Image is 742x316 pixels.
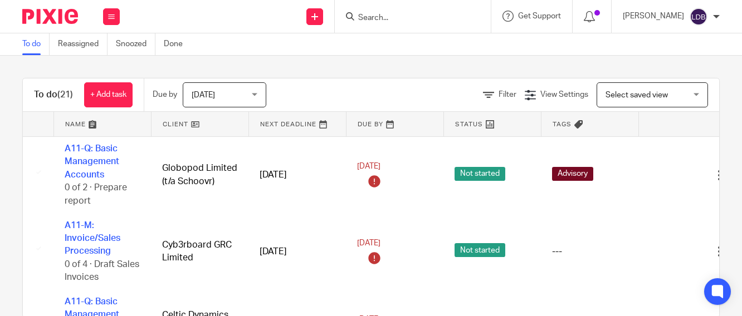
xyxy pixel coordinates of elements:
td: [DATE] [248,134,346,203]
span: [DATE] [357,155,380,163]
a: Done [164,33,191,55]
a: A11-M: Invoice/Sales Processing [65,210,113,241]
span: Advisory [552,160,593,174]
td: Cyb3rboard GRC Limited [151,203,248,271]
a: A11-Q: Basic Management Accounts [65,279,112,309]
span: View Settings [540,91,588,98]
a: + Add task [84,82,133,107]
p: Due by [153,89,177,100]
span: Tags [553,120,572,126]
span: (21) [57,90,73,99]
span: 0 of 2 · Prepare report [65,176,117,195]
span: Not started [455,297,505,311]
h1: To do [34,89,73,101]
input: Search [357,13,457,23]
span: Get Support [518,12,561,20]
span: Select saved view [606,91,668,99]
span: Advisory [552,297,593,311]
div: --- [552,231,627,242]
span: [DATE] [357,293,380,300]
a: A11-Q: Basic Management Accounts [65,142,112,172]
img: Pixie [22,9,78,24]
a: To do [22,33,50,55]
td: [DATE] [248,203,346,271]
span: Not started [455,160,505,174]
img: svg%3E [690,8,707,26]
span: Not started [455,229,505,243]
a: Snoozed [116,33,155,55]
a: Reassigned [58,33,108,55]
span: Filter [499,91,516,98]
span: [DATE] [192,91,215,99]
p: [PERSON_NAME] [623,11,684,22]
span: 0 of 4 · Draft Sales Invoices [65,244,128,264]
td: Globopod Limited (t/a Schoovr) [151,134,248,203]
span: [DATE] [357,224,380,232]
